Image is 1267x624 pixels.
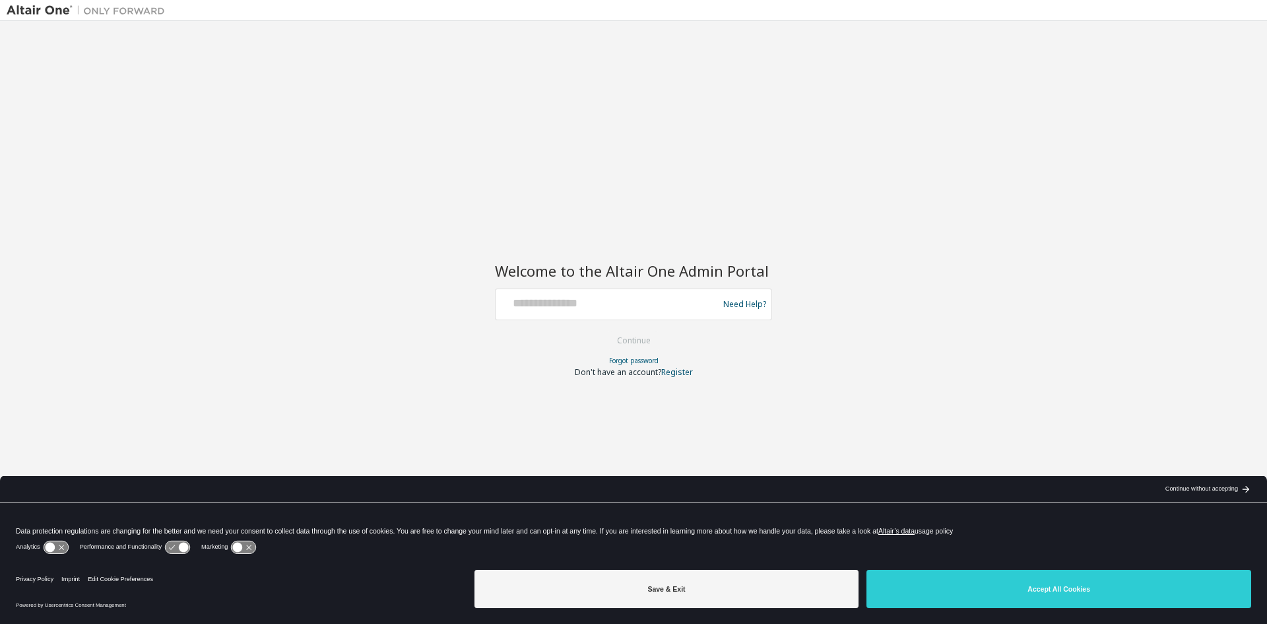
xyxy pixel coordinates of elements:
h2: Welcome to the Altair One Admin Portal [495,261,772,280]
a: Register [661,366,693,378]
span: Don't have an account? [575,366,661,378]
img: Altair One [7,4,172,17]
a: Forgot password [609,356,659,365]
